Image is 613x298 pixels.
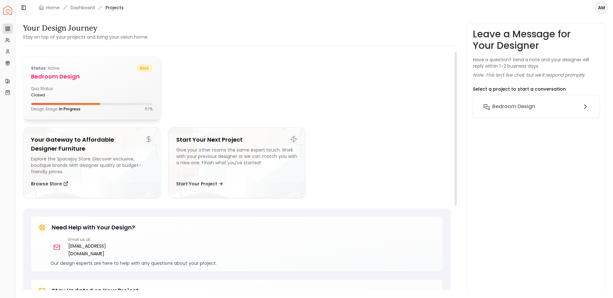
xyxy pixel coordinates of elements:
[492,103,535,110] h6: Bedroom design
[52,286,139,295] h5: Stay Updated on Your Project
[23,23,148,33] h3: Your Design Journey
[31,156,153,175] div: Explore the Spacejoy Store. Discover exclusive, boutique brands with designer quality at budget-f...
[176,177,223,190] button: Start Your Project
[39,4,124,11] nav: breadcrumb
[31,65,47,71] b: Status:
[50,260,437,266] p: Our design experts are here to help with any questions about your project.
[176,147,298,175] div: Give your other rooms the same expert touch. Work with your previous designer or we can match you...
[473,56,600,69] p: Have a question? Send a note and your designer will reply within 1–2 business days.
[473,28,600,51] h3: Leave a Message for Your Designer
[68,242,140,257] a: [EMAIL_ADDRESS][DOMAIN_NAME]
[31,135,153,153] h5: Your Gateway to Affordable Designer Furniture
[3,6,12,15] a: Spacejoy
[595,1,608,14] button: AM
[71,4,95,11] a: Dashboard
[23,127,161,198] a: Your Gateway to Affordable Designer FurnitureExplore the Spacejoy Store. Discover exclusive, bout...
[473,72,586,78] p: Note: This isn’t live chat, but we’ll respond promptly.
[136,64,153,72] span: bliss
[106,4,124,11] span: Projects
[478,100,594,113] button: Bedroom design
[176,135,298,144] h5: Start Your Next Project
[31,107,80,112] p: Design Stage:
[31,93,89,98] div: closed
[3,6,12,15] img: Spacejoy Logo
[168,127,306,198] a: Start Your Next ProjectGive your other rooms the same expert touch. Work with your previous desig...
[596,2,607,13] span: AM
[68,237,140,242] p: Email us at
[31,72,153,81] h5: Bedroom design
[52,223,135,232] h5: Need Help with Your Design?
[145,107,153,112] p: 57 %
[23,34,148,40] small: Stay on top of your projects and bring your vision home
[31,86,89,98] div: Quiz Status:
[31,64,59,72] p: active
[473,86,566,92] p: Select a project to start a conversation
[46,4,60,11] a: Home
[31,177,68,190] button: Browse Store
[59,106,80,112] span: In Progress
